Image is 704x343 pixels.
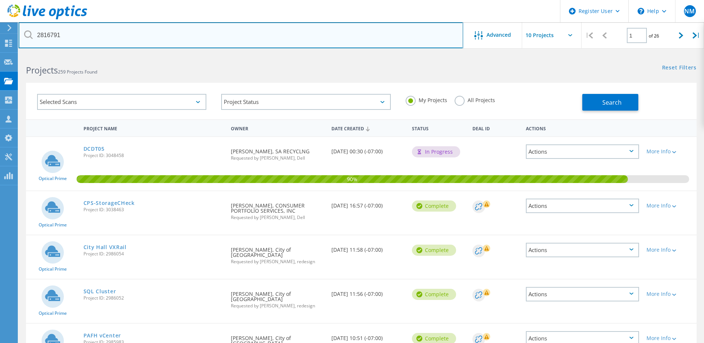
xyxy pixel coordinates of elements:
[19,22,463,48] input: Search projects by name, owner, ID, company, etc
[39,267,67,271] span: Optical Prime
[646,336,693,341] div: More Info
[526,199,639,213] div: Actions
[84,296,224,300] span: Project ID: 2986052
[39,223,67,227] span: Optical Prime
[526,243,639,257] div: Actions
[455,96,495,103] label: All Projects
[412,200,456,212] div: Complete
[649,33,659,39] span: of 26
[227,235,328,271] div: [PERSON_NAME], City of [GEOGRAPHIC_DATA]
[526,287,639,301] div: Actions
[328,235,408,260] div: [DATE] 11:58 (-07:00)
[84,289,116,294] a: SQL Cluster
[646,203,693,208] div: More Info
[328,191,408,216] div: [DATE] 16:57 (-07:00)
[80,121,227,135] div: Project Name
[84,333,121,338] a: PAFH vCenter
[39,311,67,316] span: Optical Prime
[328,121,408,135] div: Date Created
[582,94,638,111] button: Search
[84,252,224,256] span: Project ID: 2986054
[37,94,206,110] div: Selected Scans
[582,22,597,49] div: |
[231,215,324,220] span: Requested by [PERSON_NAME], Dell
[7,16,87,21] a: Live Optics Dashboard
[469,121,523,135] div: Deal Id
[406,96,447,103] label: My Projects
[84,208,224,212] span: Project ID: 3038463
[526,144,639,159] div: Actions
[602,98,622,107] span: Search
[487,32,511,37] span: Advanced
[76,175,628,182] span: 90%
[412,245,456,256] div: Complete
[39,176,67,181] span: Optical Prime
[227,191,328,227] div: [PERSON_NAME], CONSUMER PORTFOLIO SERVICES, INC
[84,153,224,158] span: Project ID: 3048458
[227,137,328,168] div: [PERSON_NAME], SA RECYCLNG
[638,8,644,14] svg: \n
[689,22,704,49] div: |
[231,259,324,264] span: Requested by [PERSON_NAME], redesign
[84,146,105,151] a: DCDT05
[231,304,324,308] span: Requested by [PERSON_NAME], redesign
[646,291,693,297] div: More Info
[412,289,456,300] div: Complete
[328,280,408,304] div: [DATE] 11:56 (-07:00)
[84,245,127,250] a: City Hall VXRail
[227,280,328,316] div: [PERSON_NAME], City of [GEOGRAPHIC_DATA]
[646,247,693,252] div: More Info
[26,64,58,76] b: Projects
[662,65,697,71] a: Reset Filters
[646,149,693,154] div: More Info
[328,137,408,161] div: [DATE] 00:30 (-07:00)
[684,8,695,14] span: NM
[522,121,643,135] div: Actions
[84,200,135,206] a: CPS-StorageCHeck
[227,121,328,135] div: Owner
[58,69,97,75] span: 259 Projects Found
[231,156,324,160] span: Requested by [PERSON_NAME], Dell
[412,146,460,157] div: In Progress
[408,121,469,135] div: Status
[221,94,390,110] div: Project Status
